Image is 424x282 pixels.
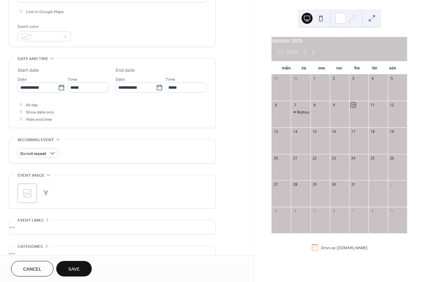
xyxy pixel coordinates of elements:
div: 5 [390,76,394,81]
span: Link to Google Maps [26,8,64,16]
div: 30 [332,182,336,187]
div: 10 [351,103,356,107]
div: 14 [293,129,298,134]
div: 13 [274,129,278,134]
div: ••• [9,220,215,234]
div: ons [313,61,331,75]
span: Save [68,266,80,273]
div: 4 [293,209,298,214]
div: 23 [332,156,336,161]
div: 27 [274,182,278,187]
div: 21 [293,156,298,161]
span: Time [68,76,77,83]
span: Cancel [23,266,41,273]
div: 26 [390,156,394,161]
div: 22 [312,156,317,161]
span: Categories [18,243,43,250]
span: Show date only [26,109,54,116]
span: Time [166,76,175,83]
button: Save [56,261,92,276]
span: Do not repeat [20,150,46,158]
div: 20 [274,156,278,161]
div: ; [18,184,37,203]
span: Event image [18,172,45,179]
div: 29 [312,182,317,187]
div: 5 [312,209,317,214]
span: Hide end time [26,116,52,123]
div: Start date [18,67,39,74]
div: 24 [351,156,356,161]
div: 7 [351,209,356,214]
div: 30 [293,76,298,81]
div: Ridhus stängt 16.00-19.00 [297,109,342,115]
div: 28 [293,182,298,187]
div: 6 [274,103,278,107]
div: 7 [293,103,298,107]
div: tor [331,61,348,75]
div: oktober 2025 [272,37,407,45]
div: 9 [390,209,394,214]
div: Event color [18,23,69,30]
div: 29 [274,76,278,81]
div: 3 [274,209,278,214]
div: lör [366,61,384,75]
div: 2 [332,76,336,81]
div: 15 [312,129,317,134]
div: Ridhus stängt 16.00-19.00 [291,109,310,115]
div: 6 [332,209,336,214]
span: Date [18,76,27,83]
div: 12 [390,103,394,107]
button: Cancel [11,261,53,276]
div: 16 [332,129,336,134]
div: 17 [351,129,356,134]
div: 31 [351,182,356,187]
div: 4 [370,76,375,81]
div: 19 [390,129,394,134]
div: End date [116,67,135,74]
div: fre [348,61,366,75]
div: mån [277,61,295,75]
div: ••• [9,246,215,261]
span: Event links [18,217,43,224]
span: All day [26,101,38,109]
span: Recurring event [18,136,54,144]
div: 11 [370,103,375,107]
div: 1 [312,76,317,81]
span: Date [116,76,125,83]
div: Drivs av [321,245,367,250]
div: tis [295,61,313,75]
div: sön [384,61,402,75]
div: 9 [332,103,336,107]
div: 3 [351,76,356,81]
div: 8 [370,209,375,214]
div: 8 [312,103,317,107]
div: 18 [370,129,375,134]
div: 25 [370,156,375,161]
div: 1 [370,182,375,187]
div: 2 [390,182,394,187]
span: Date and time [18,55,48,62]
a: [DOMAIN_NAME] [337,245,367,250]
